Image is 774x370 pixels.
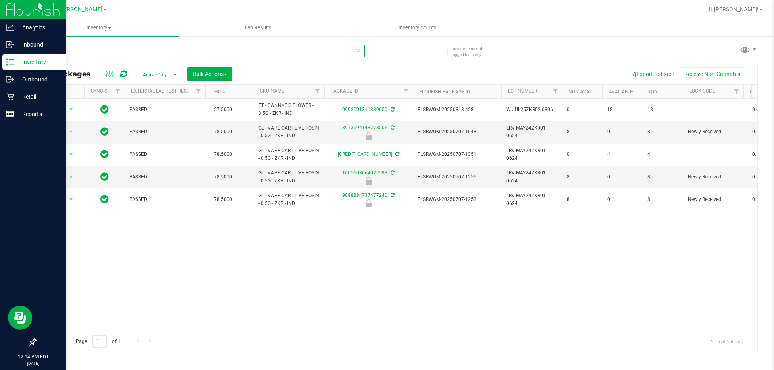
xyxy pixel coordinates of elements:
span: In Sync [100,149,109,160]
span: PASSED [129,173,200,181]
a: Filter [549,85,562,98]
span: 78.5000 [210,149,236,160]
a: [CREDIT_CARD_NUMBER] [338,151,392,157]
span: PASSED [129,128,200,136]
span: 0 [607,128,638,136]
span: select [66,104,76,115]
span: All Packages [42,70,99,79]
span: In Sync [100,194,109,205]
span: FLSRWGM-20250707-1255 [418,173,497,181]
span: select [66,172,76,183]
a: THC% [212,89,225,95]
span: In Sync [100,171,109,182]
span: 0 [607,173,638,181]
a: Non-Available [568,89,604,95]
inline-svg: Inbound [6,41,14,49]
span: Lab Results [234,24,283,31]
p: Outbound [14,74,62,84]
inline-svg: Inventory [6,58,14,66]
button: Bulk Actions [187,67,232,81]
inline-svg: Retail [6,93,14,101]
span: 18 [647,106,678,114]
span: 8 [647,128,678,136]
span: Inventory Counts [388,24,447,31]
span: 0.0000 [748,104,772,116]
span: GL - VAPE CART LIVE ROSIN - 0.5G - ZKR - IND [258,192,319,207]
button: Receive Non-Cannabis [679,67,745,81]
a: Package ID [331,88,358,94]
span: select [66,194,76,205]
span: Sync from Compliance System [389,125,395,130]
span: Clear [355,45,361,56]
a: Available [609,89,633,95]
span: Bulk Actions [193,71,227,77]
iframe: Resource center [8,306,32,330]
a: Sync Status [91,88,122,94]
a: SKU Name [260,88,284,94]
button: Export to Excel [625,67,679,81]
span: LRV-MAY24ZKR01-0624 [506,124,557,140]
p: [DATE] [4,360,62,366]
span: [PERSON_NAME] [58,6,102,13]
span: 0.1390 [748,171,772,183]
span: PASSED [129,106,200,114]
span: W-JUL25ZKR02-0806 [506,106,557,114]
span: LRV-MAY24ZKR01-0624 [506,147,557,162]
a: Flourish Package ID [419,89,470,95]
p: Retail [14,92,62,101]
span: LRV-MAY24ZKR01-0624 [506,169,557,184]
span: Page of 1 [69,335,127,348]
span: GL - VAPE CART LIVE ROSIN - 0.5G - ZKR - IND [258,147,319,162]
span: Sync from Compliance System [394,151,399,157]
p: Inbound [14,40,62,50]
span: Newly Received [688,128,739,136]
span: 8 [567,196,597,203]
span: 18 [607,106,638,114]
span: 78.5000 [210,126,236,138]
span: Hi, [PERSON_NAME]! [706,6,759,12]
a: CBD% [750,89,763,95]
span: 8 [647,196,678,203]
a: 3973694148773505 [342,125,387,130]
input: Search Package ID, Item Name, SKU, Lot or Part Number... [35,45,365,57]
span: 0 [607,196,638,203]
span: LRV-MAY24ZKR01-0624 [506,192,557,207]
span: In Sync [100,104,109,115]
inline-svg: Outbound [6,75,14,83]
input: 1 [92,335,107,348]
a: 9898884737477240 [342,192,387,198]
span: 0 [567,151,597,158]
p: Reports [14,109,62,119]
a: 1605503664022593 [342,170,387,176]
span: Newly Received [688,173,739,181]
span: FLSRWGM-20250707-1351 [418,151,497,158]
span: 4 [607,151,638,158]
span: 1 - 5 of 5 items [704,335,749,347]
span: FLSRWGM-20250813-428 [418,106,497,114]
inline-svg: Reports [6,110,14,118]
a: Filter [730,85,743,98]
a: 0992001311889650 [342,107,387,112]
span: 78.5000 [210,171,236,183]
span: FT - CANNABIS FLOWER - 3.5G - ZKR - IND [258,102,319,117]
span: 78.5000 [210,194,236,205]
span: 8 [647,173,678,181]
span: PASSED [129,196,200,203]
span: 0.1390 [748,126,772,138]
a: External Lab Test Result [131,88,194,94]
span: 27.5000 [210,104,236,116]
span: GL - VAPE CART LIVE ROSIN - 0.5G - ZKR - IND [258,169,319,184]
a: Inventory [19,19,179,36]
span: 0.1390 [748,149,772,160]
a: Qty [649,89,658,95]
a: Filter [111,85,125,98]
span: 8 [567,128,597,136]
span: select [66,149,76,160]
span: Sync from Compliance System [389,192,395,198]
span: Include items not tagged for facility [451,45,492,58]
span: FLSRWGM-20250707-1048 [418,128,497,136]
span: 8 [567,173,597,181]
div: Newly Received [323,132,414,140]
a: Lab Results [179,19,338,36]
a: Filter [192,85,205,98]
